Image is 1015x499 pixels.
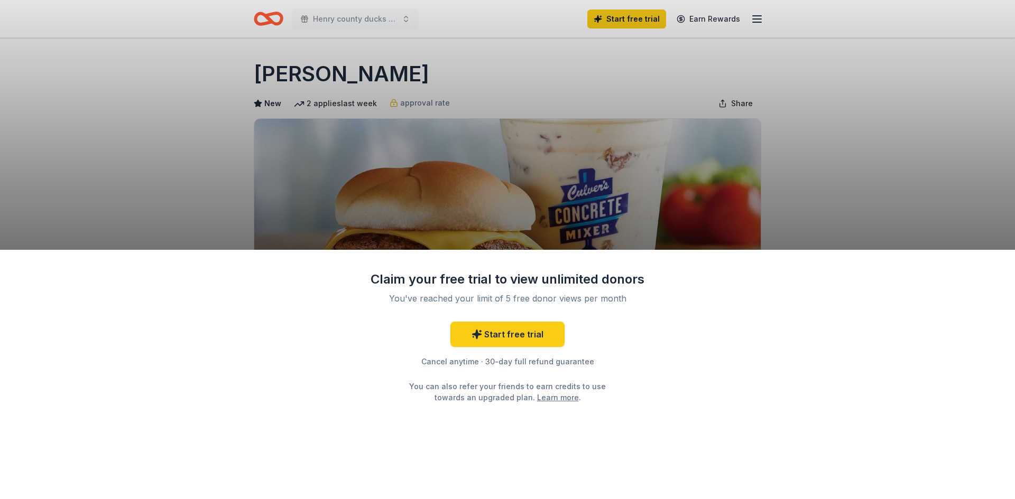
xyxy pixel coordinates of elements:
[370,271,645,288] div: Claim your free trial to view unlimited donors
[370,355,645,368] div: Cancel anytime · 30-day full refund guarantee
[383,292,632,305] div: You've reached your limit of 5 free donor views per month
[537,392,579,403] a: Learn more
[400,381,615,403] div: You can also refer your friends to earn credits to use towards an upgraded plan. .
[450,322,565,347] a: Start free trial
